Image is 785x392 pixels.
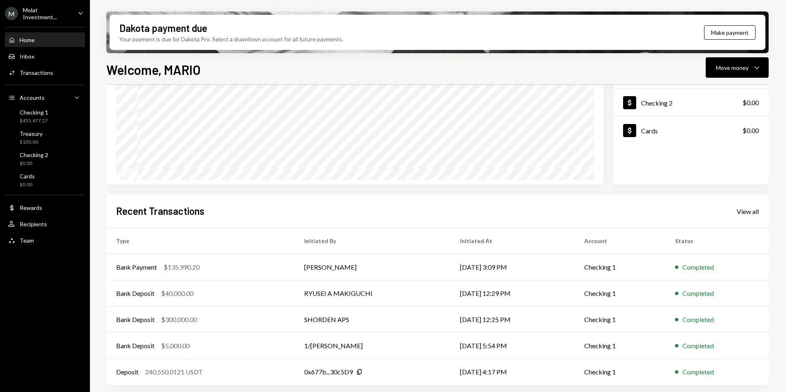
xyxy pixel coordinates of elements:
a: Recipients [5,216,85,231]
th: Account [574,228,665,254]
div: Completed [682,262,714,272]
a: Rewards [5,200,85,215]
a: Cards$0.00 [5,170,85,190]
div: 0x677b...30c5D9 [304,367,353,377]
div: $0.00 [20,181,35,188]
div: $135,990.20 [164,262,200,272]
td: [DATE] 5:54 PM [450,333,575,359]
div: $0.00 [742,98,759,108]
div: Checking 2 [641,99,673,107]
a: Treasury$100.00 [5,128,85,147]
th: Type [106,228,294,254]
td: Checking 1 [574,359,665,385]
th: Status [665,228,769,254]
div: Checking 1 [20,109,48,116]
a: Team [5,233,85,248]
td: [DATE] 3:09 PM [450,254,575,280]
div: Inbox [20,53,34,60]
a: Transactions [5,65,85,80]
div: Treasury [20,130,43,137]
div: Bank Payment [116,262,157,272]
td: Checking 1 [574,254,665,280]
div: $455,477.27 [20,117,48,124]
div: Bank Deposit [116,315,155,324]
div: Completed [682,288,714,298]
td: Checking 1 [574,280,665,306]
a: Checking 2$0.00 [5,149,85,169]
h2: Recent Transactions [116,204,204,218]
td: [DATE] 4:17 PM [450,359,575,385]
div: Transactions [20,69,53,76]
td: RYUSEI A MAKIGUCHI [294,280,450,306]
td: [DATE] 12:29 PM [450,280,575,306]
div: M [5,7,18,20]
td: Checking 1 [574,333,665,359]
div: Dakota payment due [119,21,207,35]
div: Move money [716,63,749,72]
div: $300,000.00 [161,315,197,324]
div: 240,550.0121 USDT [145,367,203,377]
div: Cards [641,127,658,135]
div: Cards [20,173,35,180]
div: Completed [682,367,714,377]
div: Accounts [20,94,45,101]
div: $5,000.00 [161,341,190,351]
td: SHORDEN APS [294,306,450,333]
a: Checking 1$455,477.27 [5,106,85,126]
a: Inbox [5,49,85,63]
div: Home [20,36,35,43]
div: Your payment is due for Dakota Pro. Select a drawdown account for all future payments. [119,35,343,43]
div: $100.00 [20,139,43,146]
td: [PERSON_NAME] [294,254,450,280]
button: Make payment [704,25,756,40]
a: Accounts [5,90,85,105]
div: Rewards [20,204,42,211]
h1: Welcome, MARIO [106,61,201,78]
div: Molat Investment... [23,7,71,20]
div: Completed [682,341,714,351]
div: Team [20,237,34,244]
a: View all [737,207,759,216]
th: Initiated By [294,228,450,254]
div: Deposit [116,367,139,377]
a: Checking 2$0.00 [613,89,769,116]
div: Bank Deposit [116,288,155,298]
td: Checking 1 [574,306,665,333]
div: Recipients [20,221,47,228]
div: $0.00 [742,126,759,135]
div: $0.00 [20,160,48,167]
div: Bank Deposit [116,341,155,351]
td: 1/[PERSON_NAME] [294,333,450,359]
button: Move money [706,57,769,78]
td: [DATE] 12:25 PM [450,306,575,333]
div: Checking 2 [20,151,48,158]
div: $40,000.00 [161,288,193,298]
a: Home [5,32,85,47]
a: Cards$0.00 [613,117,769,144]
th: Initiated At [450,228,575,254]
div: Completed [682,315,714,324]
